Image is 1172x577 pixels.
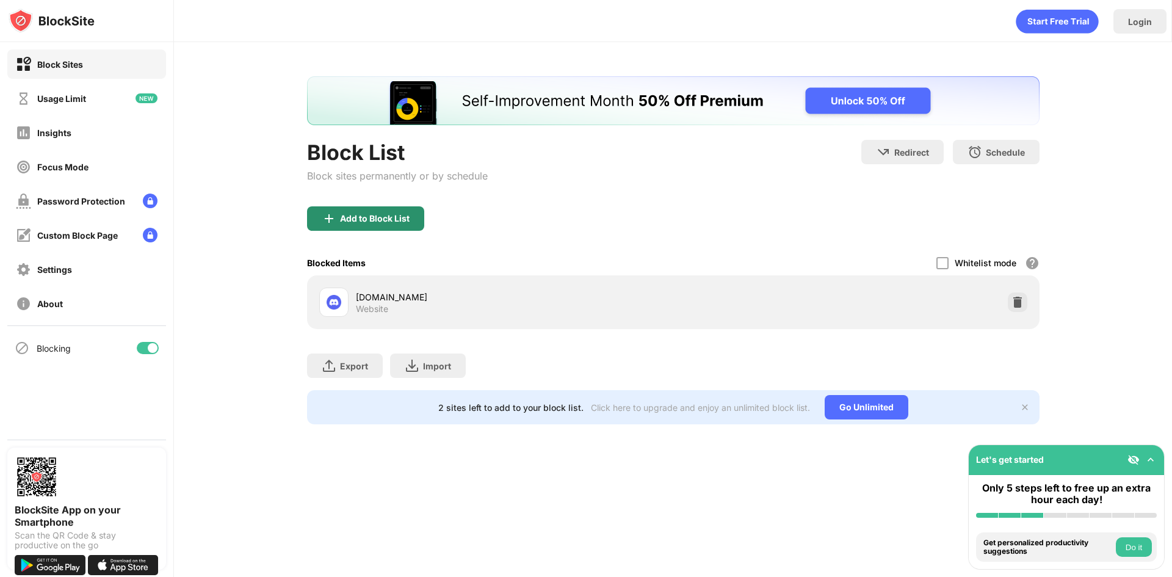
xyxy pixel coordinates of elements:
div: BlockSite App on your Smartphone [15,504,159,528]
div: Settings [37,264,72,275]
img: lock-menu.svg [143,228,157,242]
div: Whitelist mode [955,258,1016,268]
img: x-button.svg [1020,402,1030,412]
div: Focus Mode [37,162,89,172]
img: time-usage-off.svg [16,91,31,106]
img: about-off.svg [16,296,31,311]
div: Export [340,361,368,371]
div: Only 5 steps left to free up an extra hour each day! [976,482,1157,506]
div: Redirect [894,147,929,158]
div: Go Unlimited [825,395,908,419]
img: focus-off.svg [16,159,31,175]
div: Add to Block List [340,214,410,223]
img: omni-setup-toggle.svg [1145,454,1157,466]
div: Website [356,303,388,314]
div: Schedule [986,147,1025,158]
img: block-on.svg [16,57,31,72]
img: password-protection-off.svg [16,194,31,209]
div: About [37,299,63,309]
div: Blocking [37,343,71,354]
div: Block sites permanently or by schedule [307,170,488,182]
div: 2 sites left to add to your block list. [438,402,584,413]
img: logo-blocksite.svg [9,9,95,33]
img: options-page-qr-code.png [15,455,59,499]
div: Login [1128,16,1152,27]
div: Scan the QR Code & stay productive on the go [15,531,159,550]
img: lock-menu.svg [143,194,157,208]
div: [DOMAIN_NAME] [356,291,673,303]
div: Insights [37,128,71,138]
img: settings-off.svg [16,262,31,277]
div: Let's get started [976,454,1044,465]
button: Do it [1116,537,1152,557]
img: blocking-icon.svg [15,341,29,355]
div: Block List [307,140,488,165]
img: get-it-on-google-play.svg [15,555,85,575]
iframe: Banner [307,76,1040,125]
img: download-on-the-app-store.svg [88,555,159,575]
div: Click here to upgrade and enjoy an unlimited block list. [591,402,810,413]
img: customize-block-page-off.svg [16,228,31,243]
div: Import [423,361,451,371]
div: Get personalized productivity suggestions [983,539,1113,556]
div: Custom Block Page [37,230,118,241]
div: Password Protection [37,196,125,206]
img: insights-off.svg [16,125,31,140]
div: Blocked Items [307,258,366,268]
div: animation [1016,9,1099,34]
img: new-icon.svg [136,93,157,103]
img: eye-not-visible.svg [1127,454,1140,466]
div: Block Sites [37,59,83,70]
img: favicons [327,295,341,310]
div: Usage Limit [37,93,86,104]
